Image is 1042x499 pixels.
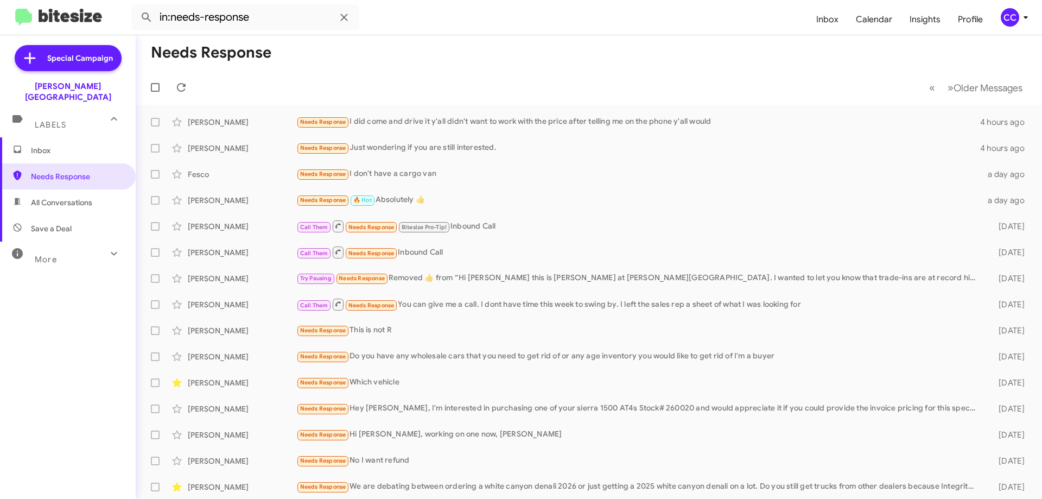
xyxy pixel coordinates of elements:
div: [PERSON_NAME] [188,403,296,414]
div: I don't have a cargo van [296,168,981,180]
div: Removed ‌👍‌ from “ Hi [PERSON_NAME] this is [PERSON_NAME] at [PERSON_NAME][GEOGRAPHIC_DATA]. I wa... [296,272,981,285]
span: Bitesize Pro-Tip! [402,224,447,231]
div: [DATE] [981,325,1033,336]
span: » [948,81,954,94]
div: a day ago [981,169,1033,180]
span: Needs Response [300,431,346,438]
div: [DATE] [981,403,1033,414]
div: Inbound Call [296,219,981,233]
span: Save a Deal [31,223,72,234]
span: « [929,81,935,94]
div: [DATE] [981,221,1033,232]
span: Needs Response [300,118,346,125]
span: Call Them [300,302,328,309]
div: [PERSON_NAME] [188,221,296,232]
div: Hey [PERSON_NAME], I'm interested in purchasing one of your sierra 1500 AT4s Stock# 260020 and wo... [296,402,981,415]
div: 4 hours ago [980,143,1033,154]
div: We are debating between ordering a white canyon denali 2026 or just getting a 2025 white canyon d... [296,481,981,493]
div: [PERSON_NAME] [188,117,296,128]
div: [PERSON_NAME] [188,195,296,206]
nav: Page navigation example [923,77,1029,99]
div: [DATE] [981,273,1033,284]
span: Needs Response [300,170,346,178]
a: Profile [949,4,992,35]
div: [DATE] [981,482,1033,492]
button: Previous [923,77,942,99]
div: [PERSON_NAME] [188,482,296,492]
div: Just wondering if you are still interested. [296,142,980,154]
span: Needs Response [348,250,395,257]
div: [DATE] [981,351,1033,362]
div: a day ago [981,195,1033,206]
span: Special Campaign [47,53,113,64]
div: [DATE] [981,299,1033,310]
div: [PERSON_NAME] [188,377,296,388]
a: Calendar [847,4,901,35]
span: Needs Response [300,144,346,151]
div: This is not R [296,324,981,337]
div: [PERSON_NAME] [188,456,296,466]
div: [PERSON_NAME] [188,273,296,284]
span: Needs Response [300,483,346,490]
div: 4 hours ago [980,117,1033,128]
div: CC [1001,8,1019,27]
span: Inbox [31,145,123,156]
span: Needs Response [300,379,346,386]
div: Which vehicle [296,376,981,389]
h1: Needs Response [151,44,271,61]
span: Try Pausing [300,275,332,282]
span: Needs Response [300,405,346,412]
span: Needs Response [339,275,385,282]
span: Needs Response [300,457,346,464]
div: [PERSON_NAME] [188,325,296,336]
button: Next [941,77,1029,99]
button: CC [992,8,1030,27]
div: [PERSON_NAME] [188,429,296,440]
div: [PERSON_NAME] [188,351,296,362]
a: Insights [901,4,949,35]
div: I did come and drive it y'all didn't want to work with the price after telling me on the phone y'... [296,116,980,128]
span: Needs Response [31,171,123,182]
div: [DATE] [981,456,1033,466]
div: You can give me a call. I dont have time this week to swing by. I left the sales rep a sheet of w... [296,298,981,311]
span: More [35,255,57,264]
span: Call Them [300,250,328,257]
div: Absolutely 👍 [296,194,981,206]
span: Needs Response [300,197,346,204]
div: [PERSON_NAME] [188,143,296,154]
div: No I want refund [296,454,981,467]
span: Needs Response [300,353,346,360]
div: [PERSON_NAME] [188,247,296,258]
div: [DATE] [981,247,1033,258]
div: [PERSON_NAME] [188,299,296,310]
span: 🔥 Hot [353,197,372,204]
span: All Conversations [31,197,92,208]
div: Inbound Call [296,245,981,259]
input: Search [131,4,359,30]
div: Fesco [188,169,296,180]
span: Needs Response [348,302,395,309]
span: Call Them [300,224,328,231]
span: Labels [35,120,66,130]
div: [DATE] [981,377,1033,388]
a: Special Campaign [15,45,122,71]
div: Hi [PERSON_NAME], working on one now, [PERSON_NAME] [296,428,981,441]
div: Do you have any wholesale cars that you need to get rid of or any age inventory you would like to... [296,350,981,363]
span: Needs Response [348,224,395,231]
span: Older Messages [954,82,1022,94]
div: [DATE] [981,429,1033,440]
a: Inbox [808,4,847,35]
span: Needs Response [300,327,346,334]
